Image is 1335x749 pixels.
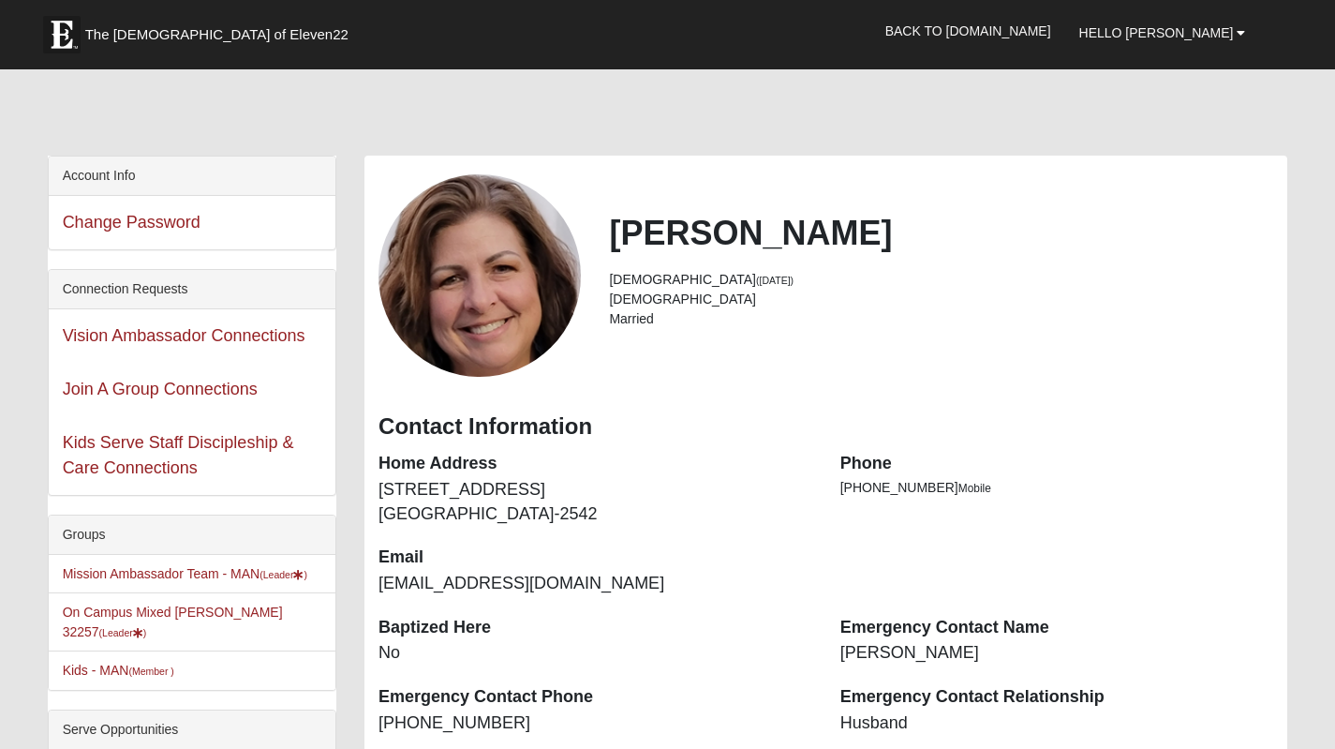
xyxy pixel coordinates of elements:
dd: Husband [840,712,1274,736]
small: ([DATE]) [756,275,794,286]
li: [DEMOGRAPHIC_DATA] [609,290,1273,309]
a: View Fullsize Photo [378,174,581,377]
dd: No [378,641,812,666]
img: Eleven22 logo [43,16,81,53]
dd: [EMAIL_ADDRESS][DOMAIN_NAME] [378,572,812,596]
div: Groups [49,516,335,555]
small: (Member ) [128,666,173,677]
a: Hello [PERSON_NAME] [1065,9,1260,56]
dt: Baptized Here [378,616,812,640]
span: Hello [PERSON_NAME] [1079,25,1234,40]
small: (Leader ) [99,627,147,638]
dd: [STREET_ADDRESS] [GEOGRAPHIC_DATA]-2542 [378,478,812,526]
dt: Phone [840,452,1274,476]
a: On Campus Mixed [PERSON_NAME] 32257(Leader) [63,605,283,639]
dd: [PHONE_NUMBER] [378,712,812,736]
dt: Emergency Contact Phone [378,685,812,710]
span: Mobile [958,482,991,495]
dt: Email [378,546,812,570]
a: Kids Serve Staff Discipleship & Care Connections [63,433,294,477]
li: Married [609,309,1273,329]
a: Vision Ambassador Connections [63,326,305,345]
a: Mission Ambassador Team - MAN(Leader) [63,566,307,581]
dt: Home Address [378,452,812,476]
dt: Emergency Contact Relationship [840,685,1274,710]
h2: [PERSON_NAME] [609,213,1273,253]
dt: Emergency Contact Name [840,616,1274,640]
dd: [PERSON_NAME] [840,641,1274,666]
a: Kids - MAN(Member ) [63,663,174,678]
a: Back to [DOMAIN_NAME] [871,7,1065,54]
span: The [DEMOGRAPHIC_DATA] of Eleven22 [85,25,349,44]
h3: Contact Information [378,413,1273,441]
a: Change Password [63,213,200,232]
small: (Leader ) [260,569,307,580]
li: [PHONE_NUMBER] [840,478,1274,498]
a: Join A Group Connections [63,380,258,398]
div: Account Info [49,157,335,196]
a: The [DEMOGRAPHIC_DATA] of Eleven22 [34,7,408,53]
div: Connection Requests [49,270,335,309]
li: [DEMOGRAPHIC_DATA] [609,270,1273,290]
